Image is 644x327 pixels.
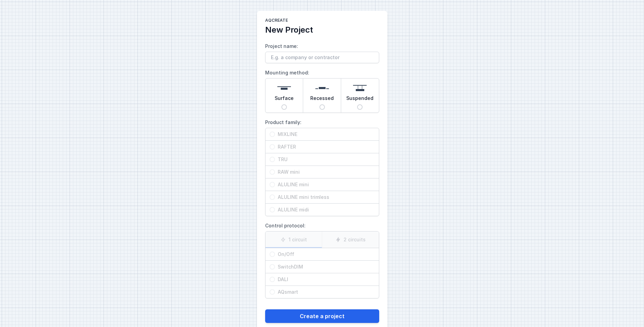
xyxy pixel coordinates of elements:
[265,24,379,35] h2: New Project
[315,81,329,95] img: recessed.svg
[265,309,379,323] button: Create a project
[319,104,325,110] input: Recessed
[265,41,379,63] label: Project name:
[265,52,379,63] input: Project name:
[346,95,373,104] span: Suspended
[265,67,379,113] label: Mounting method:
[353,81,367,95] img: suspended.svg
[265,117,379,216] label: Product family:
[275,95,294,104] span: Surface
[357,104,363,110] input: Suspended
[265,18,379,24] h1: AQcreate
[310,95,334,104] span: Recessed
[277,81,291,95] img: surface.svg
[281,104,287,110] input: Surface
[265,220,379,298] label: Control protocol:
